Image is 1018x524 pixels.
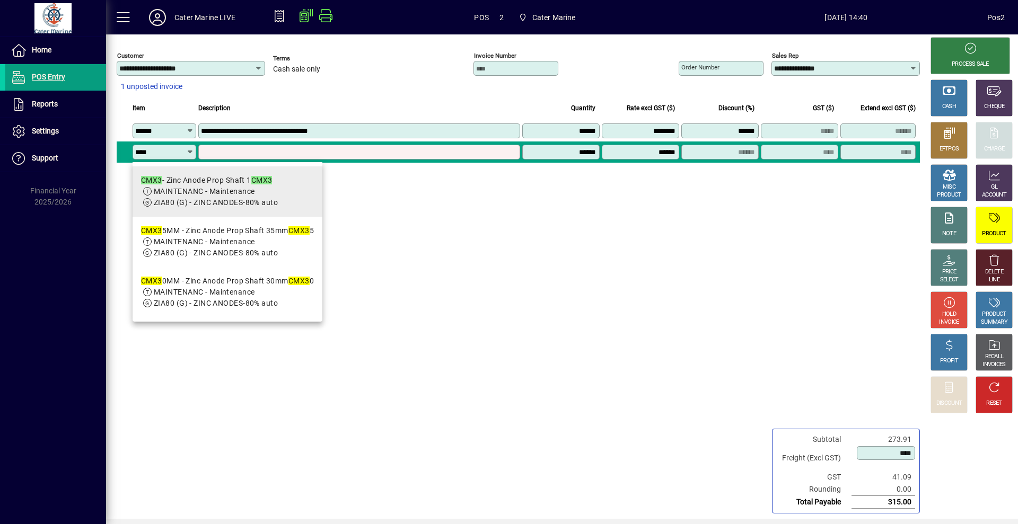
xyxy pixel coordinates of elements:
[514,8,580,27] span: Cater Marine
[141,175,278,186] div: - Zinc Anode Prop Shaft 1
[939,318,959,326] div: INVOICE
[154,248,278,257] span: ZIA80 (G) - ZINC ANODES-80% auto
[154,288,255,296] span: MAINTENANC - Maintenance
[154,299,278,307] span: ZIA80 (G) - ZINC ANODES-80% auto
[852,471,915,483] td: 41.09
[987,9,1005,26] div: Pos2
[940,145,959,153] div: EFTPOS
[141,277,162,285] em: CMX3
[273,65,320,74] span: Cash sale only
[937,191,961,199] div: PRODUCT
[141,225,314,236] div: 5MM - Zinc Anode Prop Shaft 35mm 5
[532,9,576,26] span: Cater Marine
[133,267,322,317] mat-option: CMX30MM - Zinc Anode Prop Shaft 30mm CMX30
[952,60,989,68] div: PROCESS SALE
[5,37,106,64] a: Home
[174,9,235,26] div: Cater Marine LIVE
[861,102,916,114] span: Extend excl GST ($)
[982,310,1006,318] div: PRODUCT
[777,496,852,509] td: Total Payable
[141,176,162,184] em: CMX3
[982,230,1006,238] div: PRODUCT
[985,268,1003,276] div: DELETE
[154,187,255,196] span: MAINTENANC - Maintenance
[141,8,174,27] button: Profile
[474,9,489,26] span: POS
[852,433,915,446] td: 273.91
[154,237,255,246] span: MAINTENANC - Maintenance
[772,52,798,59] mat-label: Sales rep
[718,102,754,114] span: Discount (%)
[984,145,1005,153] div: CHARGE
[942,230,956,238] div: NOTE
[627,102,675,114] span: Rate excl GST ($)
[681,64,719,71] mat-label: Order number
[198,102,231,114] span: Description
[777,483,852,496] td: Rounding
[982,191,1006,199] div: ACCOUNT
[32,46,51,54] span: Home
[852,496,915,509] td: 315.00
[499,9,504,26] span: 2
[571,102,595,114] span: Quantity
[32,127,59,135] span: Settings
[991,183,998,191] div: GL
[942,310,956,318] div: HOLD
[251,176,273,184] em: CMX3
[288,226,310,235] em: CMX3
[777,446,852,471] td: Freight (Excl GST)
[989,276,999,284] div: LINE
[5,118,106,145] a: Settings
[942,103,956,111] div: CASH
[942,268,956,276] div: PRICE
[121,81,182,92] span: 1 unposted invoice
[852,483,915,496] td: 0.00
[133,217,322,267] mat-option: CMX35MM - Zinc Anode Prop Shaft 35mm CMX35
[133,166,322,217] mat-option: CMX3 - Zinc Anode Prop Shaft 1 CMX3
[32,154,58,162] span: Support
[981,318,1007,326] div: SUMMARY
[117,77,187,96] button: 1 unposted invoice
[32,100,58,108] span: Reports
[940,276,959,284] div: SELECT
[982,361,1005,369] div: INVOICES
[705,9,988,26] span: [DATE] 14:40
[777,433,852,446] td: Subtotal
[141,226,162,235] em: CMX3
[117,52,144,59] mat-label: Customer
[141,276,314,287] div: 0MM - Zinc Anode Prop Shaft 30mm 0
[813,102,834,114] span: GST ($)
[936,399,962,407] div: DISCOUNT
[273,55,337,62] span: Terms
[777,471,852,483] td: GST
[940,357,958,365] div: PROFIT
[474,52,516,59] mat-label: Invoice number
[5,145,106,172] a: Support
[154,198,278,207] span: ZIA80 (G) - ZINC ANODES-80% auto
[5,91,106,118] a: Reports
[288,277,310,285] em: CMX3
[985,353,1004,361] div: RECALL
[32,73,65,81] span: POS Entry
[986,399,1002,407] div: RESET
[943,183,955,191] div: MISC
[984,103,1004,111] div: CHEQUE
[133,102,145,114] span: Item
